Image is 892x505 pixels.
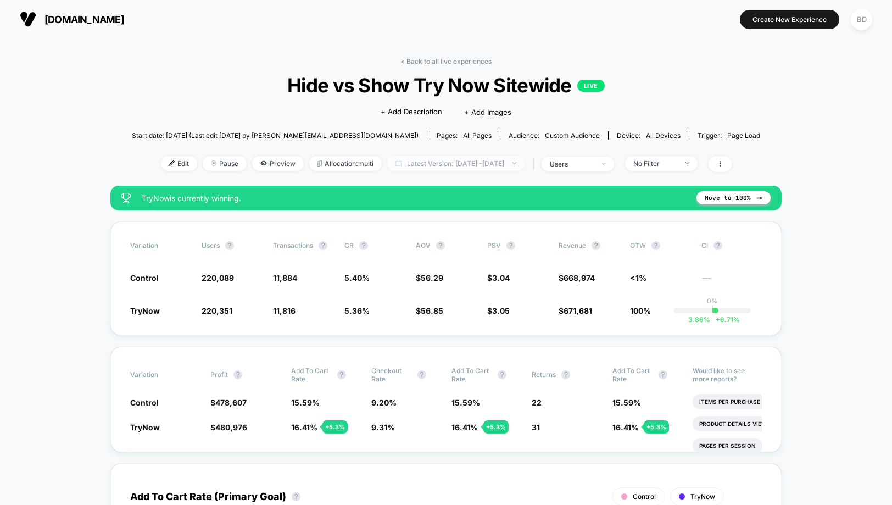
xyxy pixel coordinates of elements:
button: Move to 100% [696,191,771,204]
span: 671,681 [564,306,592,315]
img: Visually logo [20,11,36,27]
span: $ [559,273,595,282]
span: Device: [608,131,689,140]
button: ? [592,241,600,250]
img: end [602,163,606,165]
div: Audience: [509,131,600,140]
span: all pages [463,131,492,140]
span: Page Load [727,131,760,140]
button: [DOMAIN_NAME] [16,10,127,28]
span: Edit [161,156,197,171]
span: --- [701,275,762,283]
span: 16.41 % [451,423,478,432]
span: $ [559,306,592,315]
div: BD [851,9,872,30]
span: TryNow [130,423,160,432]
span: Checkout Rate [371,367,412,383]
img: edit [169,160,175,166]
span: Revenue [559,241,586,249]
span: Preview [252,156,304,171]
span: 56.85 [421,306,443,315]
span: TryNow is currently winning. [142,193,685,203]
span: Latest Version: [DATE] - [DATE] [387,156,525,171]
span: 31 [532,423,540,432]
img: end [512,162,516,164]
span: 3.05 [492,306,510,315]
span: 15.59 % [612,398,641,407]
span: 5.36 % [344,306,370,315]
span: 478,607 [215,398,247,407]
button: ? [713,241,722,250]
button: ? [417,370,426,379]
span: Control [130,273,159,282]
span: + [716,315,720,324]
a: < Back to all live experiences [400,57,492,65]
button: ? [651,241,660,250]
img: end [211,160,216,166]
span: 220,089 [202,273,234,282]
li: Pages Per Session [693,438,762,453]
span: 11,884 [273,273,297,282]
button: ? [225,241,234,250]
span: 16.41 % [612,423,639,432]
div: + 5.3 % [644,420,669,434]
span: 9.20 % [371,398,397,407]
button: ? [337,370,346,379]
span: 56.29 [421,273,443,282]
span: $ [416,273,443,282]
button: ? [659,370,667,379]
span: 15.59 % [451,398,480,407]
span: 5.40 % [344,273,370,282]
span: Start date: [DATE] (Last edit [DATE] by [PERSON_NAME][EMAIL_ADDRESS][DOMAIN_NAME]) [132,131,419,140]
span: | [530,156,542,172]
span: $ [487,306,510,315]
button: ? [292,492,300,501]
span: Custom Audience [545,131,600,140]
div: Trigger: [698,131,760,140]
span: 100% [630,306,651,315]
button: ? [319,241,327,250]
span: [DOMAIN_NAME] [44,14,124,25]
button: ? [359,241,368,250]
div: + 5.3 % [322,420,348,434]
span: $ [210,398,247,407]
img: end [685,162,689,164]
span: 668,974 [564,273,595,282]
div: No Filter [633,159,677,168]
span: Returns [532,370,556,379]
span: OTW [630,241,690,250]
span: 16.41 % [291,423,317,432]
div: Pages: [437,131,492,140]
span: 480,976 [215,423,247,432]
span: Add To Cart Rate [291,367,332,383]
button: ? [506,241,515,250]
span: $ [487,273,510,282]
span: Pause [203,156,247,171]
span: users [202,241,220,249]
span: Control [130,398,159,407]
span: 9.31 % [371,423,395,432]
button: ? [436,241,445,250]
button: Create New Experience [740,10,839,29]
div: + 5.3 % [483,420,509,434]
span: 3.04 [492,273,510,282]
span: 6.71 % [710,315,740,324]
button: ? [561,370,570,379]
span: Variation [130,367,191,383]
span: Variation [130,241,191,250]
span: Add To Cart Rate [451,367,492,383]
span: Add To Cart Rate [612,367,653,383]
p: 0% [707,297,718,305]
span: 22 [532,398,542,407]
span: CI [701,241,762,250]
span: Control [633,492,656,501]
li: Product Details Views Rate [693,416,793,431]
span: <1% [630,273,646,282]
span: all devices [646,131,681,140]
img: success_star [121,193,131,203]
span: Allocation: multi [309,156,382,171]
span: + Add Images [464,108,511,116]
span: 3.86 % [688,315,710,324]
span: CR [344,241,354,249]
button: ? [233,370,242,379]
